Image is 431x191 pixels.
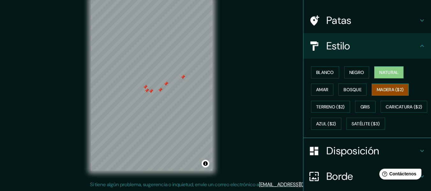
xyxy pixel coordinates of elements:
button: Activar o desactivar atribución [202,160,209,167]
div: Borde [303,164,431,189]
font: Negro [349,70,364,75]
font: Patas [326,14,352,27]
font: Natural [379,70,398,75]
font: Terreno ($2) [316,104,345,110]
font: Disposición [326,144,379,158]
button: Azul ($2) [311,118,341,130]
button: Natural [374,66,404,78]
font: Madera ($2) [377,87,404,92]
font: Gris [360,104,370,110]
button: Terreno ($2) [311,101,350,113]
iframe: Lanzador de widgets de ayuda [374,166,424,184]
font: Blanco [316,70,334,75]
div: Patas [303,8,431,33]
button: Blanco [311,66,339,78]
font: Azul ($2) [316,121,336,127]
font: Bosque [344,87,361,92]
button: Negro [344,66,369,78]
button: Amar [311,84,333,96]
button: Gris [355,101,375,113]
font: Caricatura ($2) [386,104,422,110]
div: Disposición [303,138,431,164]
button: Bosque [338,84,367,96]
button: Madera ($2) [372,84,409,96]
font: Satélite ($3) [352,121,380,127]
font: Si tiene algún problema, sugerencia o inquietud, envíe un correo electrónico a [90,181,259,188]
font: Borde [326,170,353,183]
font: Amar [316,87,328,92]
div: Estilo [303,33,431,59]
font: Estilo [326,39,350,53]
button: Satélite ($3) [346,118,385,130]
button: Caricatura ($2) [381,101,427,113]
a: [EMAIL_ADDRESS][DOMAIN_NAME] [259,181,338,188]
